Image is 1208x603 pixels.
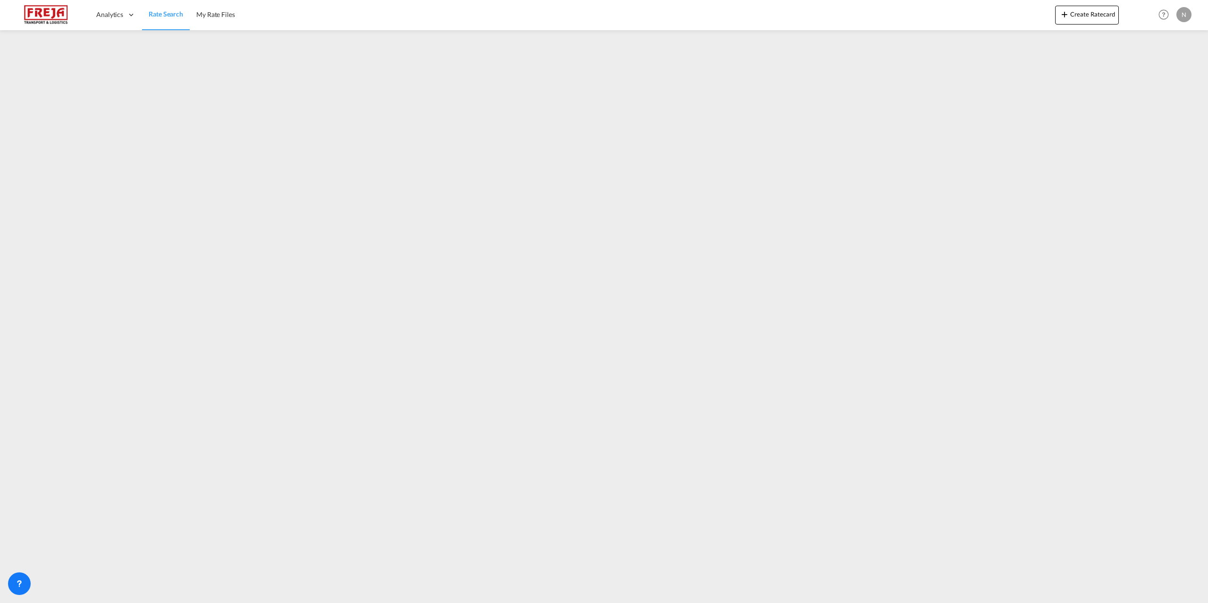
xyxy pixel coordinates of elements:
[96,10,123,19] span: Analytics
[1055,6,1119,25] button: icon-plus 400-fgCreate Ratecard
[1176,7,1191,22] div: N
[14,4,78,25] img: 586607c025bf11f083711d99603023e7.png
[7,553,40,589] iframe: Chat
[1156,7,1176,24] div: Help
[1059,8,1070,20] md-icon: icon-plus 400-fg
[196,10,235,18] span: My Rate Files
[149,10,183,18] span: Rate Search
[1156,7,1172,23] span: Help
